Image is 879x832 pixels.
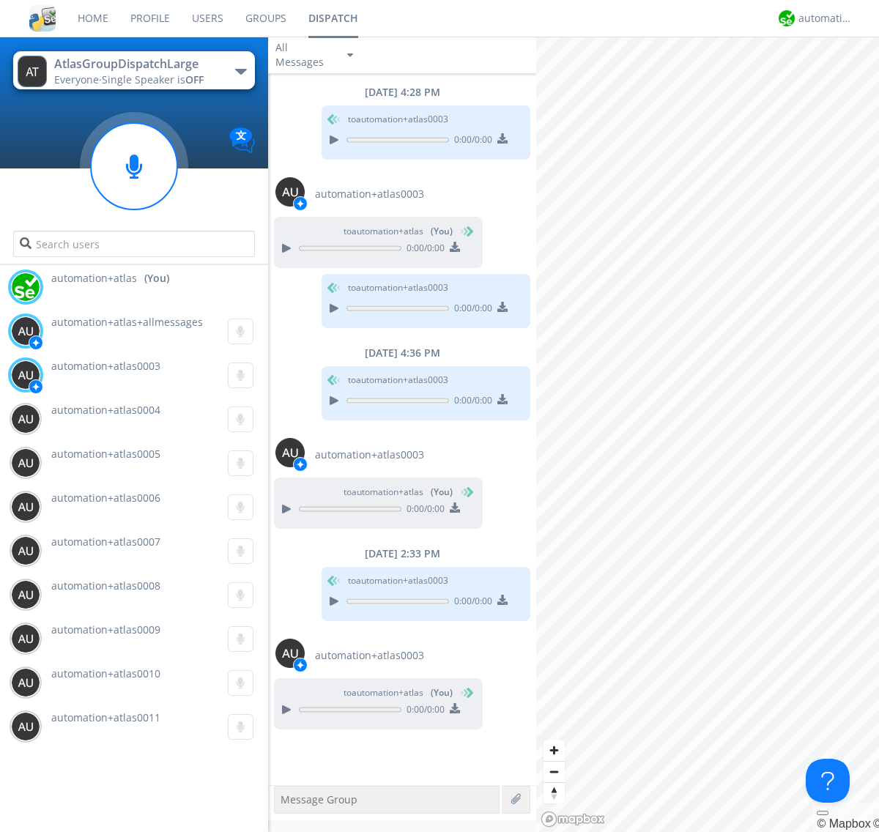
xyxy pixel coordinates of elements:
span: to automation+atlas [344,225,453,238]
img: 373638.png [11,712,40,741]
img: download media button [450,502,460,513]
img: download media button [450,703,460,713]
img: 373638.png [275,438,305,467]
img: 373638.png [11,492,40,521]
span: automation+atlas0003 [51,359,160,373]
div: AtlasGroupDispatchLarge [54,56,219,73]
span: automation+atlas [51,271,137,286]
a: Mapbox logo [541,811,605,828]
span: automation+atlas0011 [51,710,160,724]
span: automation+atlas0003 [315,447,424,462]
span: automation+atlas0006 [51,491,160,505]
span: Single Speaker is [102,73,204,86]
span: automation+atlas0003 [315,648,424,663]
span: automation+atlas0003 [315,187,424,201]
span: (You) [431,225,453,237]
img: download media button [497,595,508,605]
div: [DATE] 2:33 PM [268,546,536,561]
span: 0:00 / 0:00 [449,595,492,611]
img: 373638.png [11,316,40,346]
div: Everyone · [54,73,219,87]
span: to automation+atlas0003 [348,374,448,387]
button: Zoom out [544,761,565,782]
span: Reset bearing to north [544,783,565,803]
span: 0:00 / 0:00 [401,703,445,719]
img: Translation enabled [229,127,255,153]
span: automation+atlas0005 [51,447,160,461]
img: 373638.png [11,624,40,653]
button: AtlasGroupDispatchLargeEveryone·Single Speaker isOFF [13,51,254,89]
span: automation+atlas+allmessages [51,315,203,329]
span: 0:00 / 0:00 [449,133,492,149]
span: (You) [431,486,453,498]
div: All Messages [275,40,334,70]
span: 0:00 / 0:00 [401,502,445,519]
span: Zoom out [544,762,565,782]
img: 373638.png [275,177,305,207]
img: 373638.png [11,404,40,434]
iframe: Toggle Customer Support [806,759,850,803]
span: to automation+atlas0003 [348,113,448,126]
img: download media button [497,394,508,404]
a: Mapbox [817,817,870,830]
input: Search users [13,231,254,257]
img: 373638.png [275,639,305,668]
img: download media button [497,302,508,312]
span: 0:00 / 0:00 [449,394,492,410]
button: Reset bearing to north [544,782,565,803]
span: to automation+atlas0003 [348,281,448,294]
span: 0:00 / 0:00 [401,242,445,258]
span: automation+atlas0010 [51,666,160,680]
img: cddb5a64eb264b2086981ab96f4c1ba7 [29,5,56,31]
img: d2d01cd9b4174d08988066c6d424eccd [779,10,795,26]
button: Toggle attribution [817,811,828,815]
img: d2d01cd9b4174d08988066c6d424eccd [11,272,40,302]
img: 373638.png [18,56,47,87]
img: 373638.png [11,580,40,609]
div: [DATE] 4:36 PM [268,346,536,360]
img: 373638.png [11,536,40,565]
div: automation+atlas [798,11,853,26]
img: download media button [497,133,508,144]
span: automation+atlas0008 [51,579,160,593]
span: to automation+atlas [344,486,453,499]
img: download media button [450,242,460,252]
span: to automation+atlas0003 [348,574,448,587]
img: caret-down-sm.svg [347,53,353,57]
img: 373638.png [11,668,40,697]
span: OFF [185,73,204,86]
span: automation+atlas0004 [51,403,160,417]
span: 0:00 / 0:00 [449,302,492,318]
div: [DATE] 4:28 PM [268,85,536,100]
span: to automation+atlas [344,686,453,699]
button: Zoom in [544,740,565,761]
span: automation+atlas0009 [51,623,160,636]
div: (You) [144,271,169,286]
img: 373638.png [11,360,40,390]
span: (You) [431,686,453,699]
img: 373638.png [11,448,40,478]
span: automation+atlas0007 [51,535,160,549]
